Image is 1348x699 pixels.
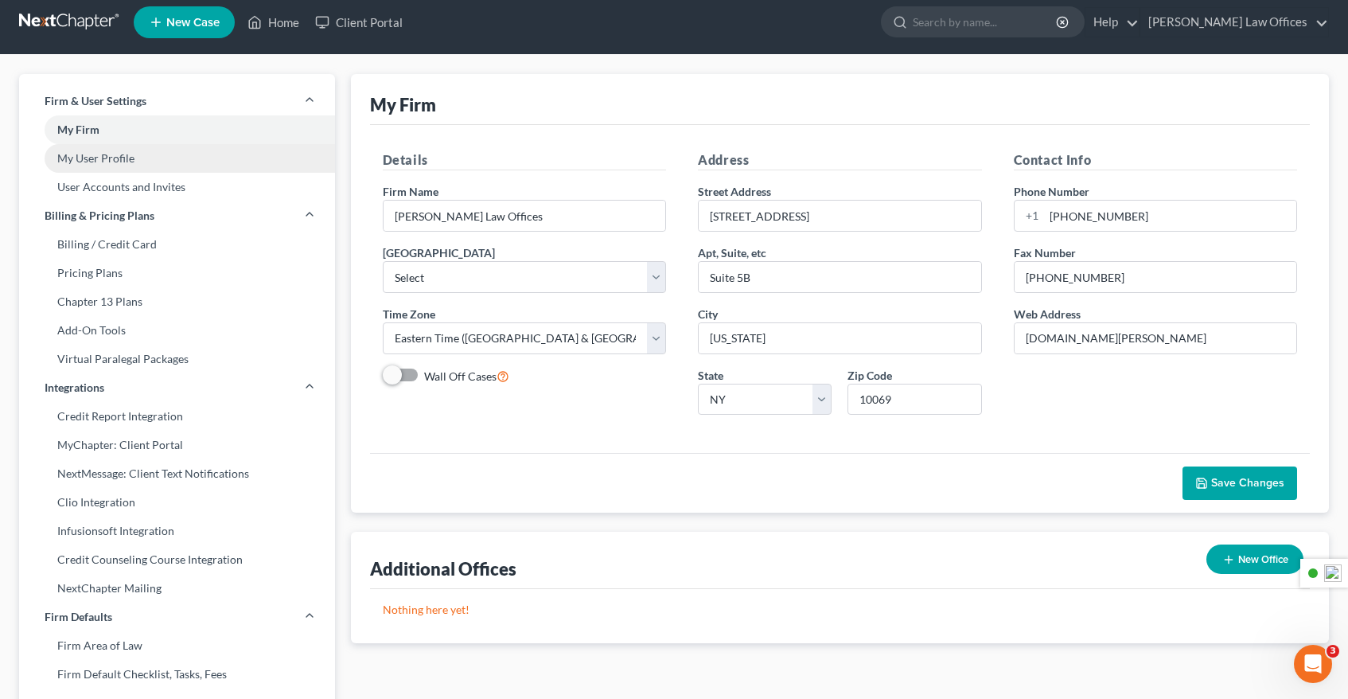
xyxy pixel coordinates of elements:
[698,306,718,322] label: City
[424,369,497,383] span: Wall Off Cases
[699,262,981,292] input: (optional)
[1140,8,1328,37] a: [PERSON_NAME] Law Offices
[383,185,438,198] span: Firm Name
[19,431,335,459] a: MyChapter: Client Portal
[847,384,981,416] input: XXXXX
[1015,201,1044,231] div: +1
[699,201,981,231] input: Enter address...
[383,602,1298,618] p: Nothing here yet!
[370,93,436,116] div: My Firm
[1327,645,1339,658] span: 3
[45,609,112,625] span: Firm Defaults
[383,150,667,170] h5: Details
[19,173,335,201] a: User Accounts and Invites
[1085,8,1139,37] a: Help
[698,244,766,261] label: Apt, Suite, etc
[19,87,335,115] a: Firm & User Settings
[45,93,146,109] span: Firm & User Settings
[19,115,335,144] a: My Firm
[19,488,335,517] a: Clio Integration
[383,244,495,261] label: [GEOGRAPHIC_DATA]
[19,345,335,373] a: Virtual Paralegal Packages
[1294,645,1332,683] iframe: Intercom live chat
[699,323,981,353] input: Enter city...
[1015,323,1297,353] input: Enter web address....
[1206,545,1303,574] button: New Office
[45,208,154,224] span: Billing & Pricing Plans
[698,183,771,200] label: Street Address
[19,373,335,402] a: Integrations
[19,316,335,345] a: Add-On Tools
[913,7,1058,37] input: Search by name...
[19,459,335,488] a: NextMessage: Client Text Notifications
[384,201,666,231] input: Enter name...
[307,8,411,37] a: Client Portal
[19,287,335,316] a: Chapter 13 Plans
[19,517,335,545] a: Infusionsoft Integration
[1015,262,1297,292] input: Enter fax...
[19,230,335,259] a: Billing / Credit Card
[383,306,435,322] label: Time Zone
[45,380,104,396] span: Integrations
[240,8,307,37] a: Home
[370,557,516,580] div: Additional Offices
[19,402,335,431] a: Credit Report Integration
[698,150,982,170] h5: Address
[19,259,335,287] a: Pricing Plans
[1211,476,1284,490] span: Save Changes
[19,144,335,173] a: My User Profile
[1014,150,1298,170] h5: Contact Info
[1014,183,1089,200] label: Phone Number
[1014,244,1076,261] label: Fax Number
[1182,467,1297,500] button: Save Changes
[1044,201,1297,231] input: Enter phone...
[166,17,220,29] span: New Case
[19,545,335,574] a: Credit Counseling Course Integration
[1014,306,1081,322] label: Web Address
[19,660,335,689] a: Firm Default Checklist, Tasks, Fees
[698,367,723,384] label: State
[847,367,892,384] label: Zip Code
[19,603,335,631] a: Firm Defaults
[19,574,335,603] a: NextChapter Mailing
[19,201,335,230] a: Billing & Pricing Plans
[19,631,335,660] a: Firm Area of Law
